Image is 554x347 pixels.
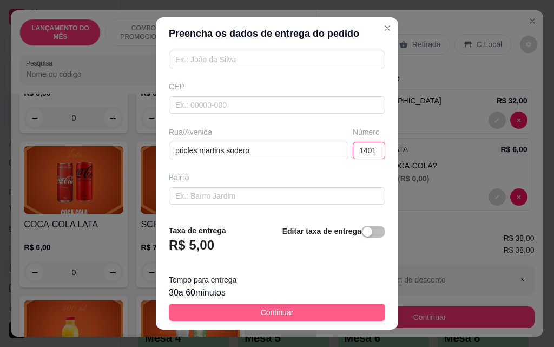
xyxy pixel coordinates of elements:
[261,306,294,318] span: Continuar
[169,276,236,284] span: Tempo para entrega
[169,226,226,235] strong: Taxa de entrega
[156,17,398,50] header: Preencha os dados de entrega do pedido
[169,51,385,68] input: Ex.: João da Silva
[169,96,385,114] input: Ex.: 00000-000
[169,304,385,321] button: Continuar
[169,142,348,159] input: Ex.: Rua Oscar Freire
[169,172,385,183] div: Bairro
[169,81,385,92] div: CEP
[169,286,385,299] div: 30 a 60 minutos
[282,227,361,235] strong: Editar taxa de entrega
[353,127,385,138] div: Número
[353,142,385,159] input: Ex.: 44
[169,127,348,138] div: Rua/Avenida
[379,19,396,37] button: Close
[169,237,214,254] h3: R$ 5,00
[169,187,385,205] input: Ex.: Bairro Jardim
